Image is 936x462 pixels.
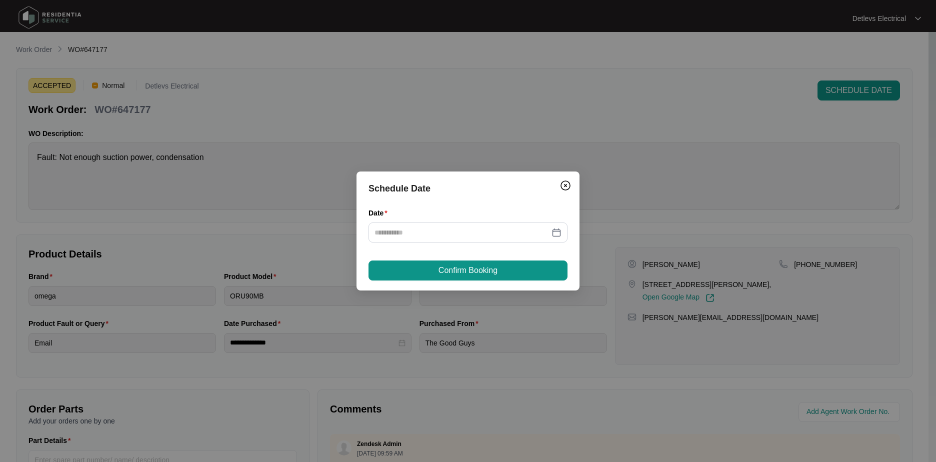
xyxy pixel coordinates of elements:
label: Date [368,208,391,218]
button: Close [557,177,573,193]
img: closeCircle [559,179,571,191]
input: Date [374,227,549,238]
span: Confirm Booking [438,264,497,276]
div: Schedule Date [368,181,567,195]
button: Confirm Booking [368,260,567,280]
